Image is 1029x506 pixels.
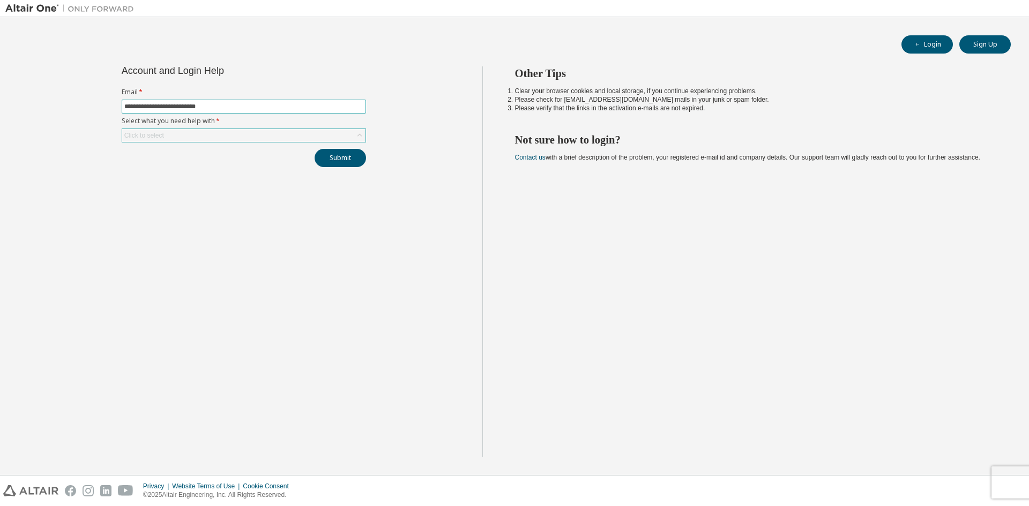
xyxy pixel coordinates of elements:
li: Please check for [EMAIL_ADDRESS][DOMAIN_NAME] mails in your junk or spam folder. [515,95,992,104]
div: Click to select [124,131,164,140]
button: Sign Up [959,35,1011,54]
a: Contact us [515,154,546,161]
h2: Not sure how to login? [515,133,992,147]
div: Cookie Consent [243,482,295,490]
div: Website Terms of Use [172,482,243,490]
li: Please verify that the links in the activation e-mails are not expired. [515,104,992,112]
p: © 2025 Altair Engineering, Inc. All Rights Reserved. [143,490,295,500]
img: altair_logo.svg [3,485,58,496]
h2: Other Tips [515,66,992,80]
label: Select what you need help with [122,117,366,125]
div: Privacy [143,482,172,490]
label: Email [122,88,366,96]
img: linkedin.svg [100,485,111,496]
div: Click to select [122,129,366,142]
img: Altair One [5,3,139,14]
button: Login [901,35,953,54]
li: Clear your browser cookies and local storage, if you continue experiencing problems. [515,87,992,95]
img: facebook.svg [65,485,76,496]
span: with a brief description of the problem, your registered e-mail id and company details. Our suppo... [515,154,980,161]
img: youtube.svg [118,485,133,496]
img: instagram.svg [83,485,94,496]
div: Account and Login Help [122,66,317,75]
button: Submit [315,149,366,167]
